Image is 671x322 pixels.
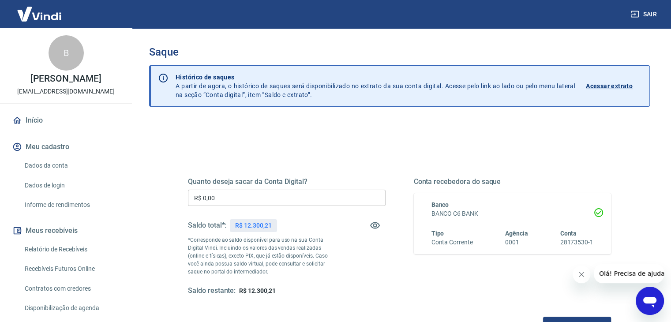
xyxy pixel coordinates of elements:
[11,111,121,130] a: Início
[636,287,664,315] iframe: Botão para abrir a janela de mensagens
[560,230,577,237] span: Conta
[21,299,121,317] a: Disponibilização de agenda
[188,221,226,230] h5: Saldo total*:
[573,266,590,283] iframe: Fechar mensagem
[431,209,594,218] h6: BANCO C6 BANK
[188,286,236,296] h5: Saldo restante:
[149,46,650,58] h3: Saque
[431,238,473,247] h6: Conta Corrente
[30,74,101,83] p: [PERSON_NAME]
[239,287,275,294] span: R$ 12.300,21
[188,236,336,276] p: *Corresponde ao saldo disponível para uso na sua Conta Digital Vindi. Incluindo os valores das ve...
[505,238,528,247] h6: 0001
[21,176,121,195] a: Dados de login
[505,230,528,237] span: Agência
[49,35,84,71] div: B
[629,6,660,22] button: Sair
[17,87,115,96] p: [EMAIL_ADDRESS][DOMAIN_NAME]
[21,280,121,298] a: Contratos com credores
[560,238,593,247] h6: 28173530-1
[176,73,575,99] p: A partir de agora, o histórico de saques será disponibilizado no extrato da sua conta digital. Ac...
[594,264,664,283] iframe: Mensagem da empresa
[431,230,444,237] span: Tipo
[5,6,74,13] span: Olá! Precisa de ajuda?
[21,260,121,278] a: Recebíveis Futuros Online
[235,221,271,230] p: R$ 12.300,21
[11,221,121,240] button: Meus recebíveis
[176,73,575,82] p: Histórico de saques
[21,196,121,214] a: Informe de rendimentos
[11,137,121,157] button: Meu cadastro
[188,177,386,186] h5: Quanto deseja sacar da Conta Digital?
[21,157,121,175] a: Dados da conta
[431,201,449,208] span: Banco
[21,240,121,258] a: Relatório de Recebíveis
[414,177,611,186] h5: Conta recebedora do saque
[586,73,642,99] a: Acessar extrato
[11,0,68,27] img: Vindi
[586,82,633,90] p: Acessar extrato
